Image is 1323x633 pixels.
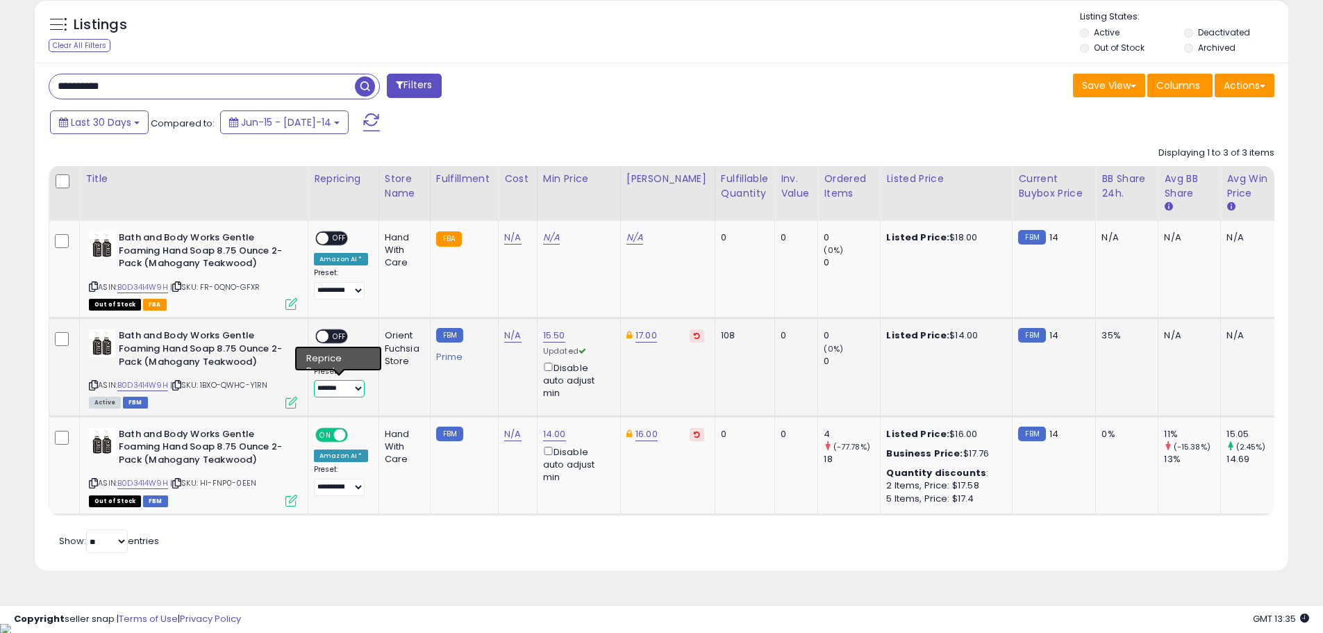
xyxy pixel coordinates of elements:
[151,117,215,130] span: Compared to:
[824,355,880,368] div: 0
[1049,329,1058,342] span: 14
[781,172,812,201] div: Inv. value
[89,397,121,409] span: All listings currently available for purchase on Amazon
[1198,42,1235,54] label: Archived
[59,534,159,548] span: Show: entries
[824,343,843,354] small: (0%)
[1174,441,1210,452] small: (-15.38%)
[886,172,1006,186] div: Listed Price
[886,427,949,441] b: Listed Price:
[1156,79,1200,92] span: Columns
[781,329,807,342] div: 0
[89,329,115,357] img: 41MvpeFp3eL._SL40_.jpg
[824,428,880,441] div: 4
[74,15,127,35] h5: Listings
[314,351,368,363] div: Amazon AI *
[504,231,521,245] a: N/A
[89,299,141,311] span: All listings that are currently out of stock and unavailable for purchase on Amazon
[317,429,334,441] span: ON
[626,231,643,245] a: N/A
[886,231,1001,244] div: $18.00
[143,299,167,311] span: FBA
[721,231,764,244] div: 0
[1018,230,1045,245] small: FBM
[241,115,331,129] span: Jun-15 - [DATE]-14
[1101,172,1152,201] div: BB Share 24h.
[1080,10,1288,24] p: Listing States:
[314,172,373,186] div: Repricing
[1073,74,1145,97] button: Save View
[886,447,1001,460] div: $17.76
[220,110,349,134] button: Jun-15 - [DATE]-14
[1215,74,1274,97] button: Actions
[49,39,110,52] div: Clear All Filters
[314,253,368,265] div: Amazon AI *
[824,329,880,342] div: 0
[328,233,351,245] span: OFF
[1094,42,1145,54] label: Out of Stock
[543,345,586,356] span: Updated
[886,467,1001,479] div: :
[1164,329,1210,342] div: N/A
[1253,612,1309,625] span: 2025-08-15 13:35 GMT
[1158,147,1274,160] div: Displaying 1 to 3 of 3 items
[119,428,288,470] b: Bath and Body Works Gentle Foaming Hand Soap 8.75 Ounce 2-Pack (Mahogany Teakwood)
[346,429,368,441] span: OFF
[387,74,441,98] button: Filters
[886,466,986,479] b: Quantity discounts
[314,465,368,496] div: Preset:
[781,231,807,244] div: 0
[1226,231,1272,244] div: N/A
[170,281,260,293] span: | SKU: FR-0QNO-GFXR
[1049,427,1058,441] span: 14
[886,329,1001,342] div: $14.00
[1147,74,1213,97] button: Columns
[886,231,949,244] b: Listed Price:
[314,367,368,398] div: Preset:
[71,115,131,129] span: Last 30 Days
[436,328,463,343] small: FBM
[1101,428,1147,441] div: 0%
[1226,453,1283,466] div: 14.69
[543,172,615,186] div: Min Price
[123,397,148,409] span: FBM
[89,428,115,456] img: 41MvpeFp3eL._SL40_.jpg
[1226,428,1283,441] div: 15.05
[328,331,351,343] span: OFF
[1226,172,1277,201] div: Avg Win Price
[89,231,297,309] div: ASIN:
[886,428,1001,441] div: $16.00
[824,256,880,269] div: 0
[314,450,368,462] div: Amazon AI *
[89,495,141,507] span: All listings that are currently out of stock and unavailable for purchase on Amazon
[1101,329,1147,342] div: 35%
[385,329,419,368] div: Orient Fuchsia Store
[170,379,268,391] span: | SKU: 1BXO-QWHC-Y1RN
[886,447,963,460] b: Business Price:
[504,427,521,441] a: N/A
[543,444,610,484] div: Disable auto adjust min
[1164,428,1220,441] div: 11%
[1226,329,1272,342] div: N/A
[314,268,368,299] div: Preset:
[781,428,807,441] div: 0
[824,245,843,256] small: (0%)
[626,172,709,186] div: [PERSON_NAME]
[14,613,241,626] div: seller snap | |
[1164,231,1210,244] div: N/A
[180,612,241,625] a: Privacy Policy
[1164,201,1172,213] small: Avg BB Share.
[543,231,560,245] a: N/A
[635,427,658,441] a: 16.00
[1049,231,1058,244] span: 14
[504,329,521,343] a: N/A
[543,329,565,343] a: 15.50
[1101,231,1147,244] div: N/A
[117,477,168,489] a: B0D3414W9H
[436,346,488,363] div: Prime
[824,172,874,201] div: Ordered Items
[1018,427,1045,441] small: FBM
[436,172,492,186] div: Fulfillment
[1164,453,1220,466] div: 13%
[14,612,65,625] strong: Copyright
